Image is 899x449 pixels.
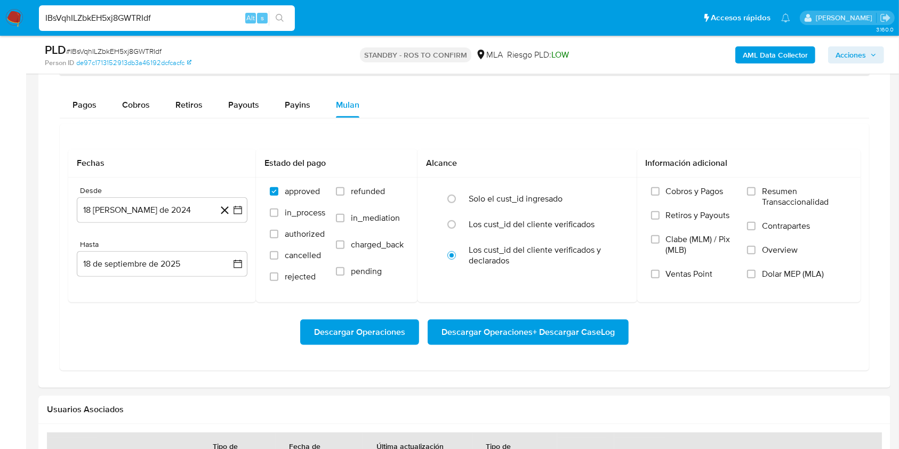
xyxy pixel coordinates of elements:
a: de97c1713152913db3a46192dcfcacfc [76,58,191,68]
p: STANDBY - ROS TO CONFIRM [360,47,471,62]
span: s [261,13,264,23]
button: Acciones [828,46,884,63]
button: search-icon [269,11,291,26]
b: AML Data Collector [743,46,808,63]
span: 3.160.0 [876,25,894,34]
button: AML Data Collector [735,46,815,63]
b: PLD [45,41,66,58]
h2: Usuarios Asociados [47,404,882,415]
a: Notificaciones [781,13,790,22]
span: Accesos rápidos [711,12,770,23]
b: Person ID [45,58,74,68]
input: Buscar usuario o caso... [39,11,295,25]
span: Acciones [836,46,866,63]
span: Riesgo PLD: [507,49,569,61]
span: # IBsVqhILZbkEH5xj8GWTRIdf [66,46,162,57]
span: Alt [246,13,255,23]
a: Salir [880,12,891,23]
p: patricia.mayol@mercadolibre.com [816,13,876,23]
div: MLA [476,49,503,61]
span: LOW [551,49,569,61]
